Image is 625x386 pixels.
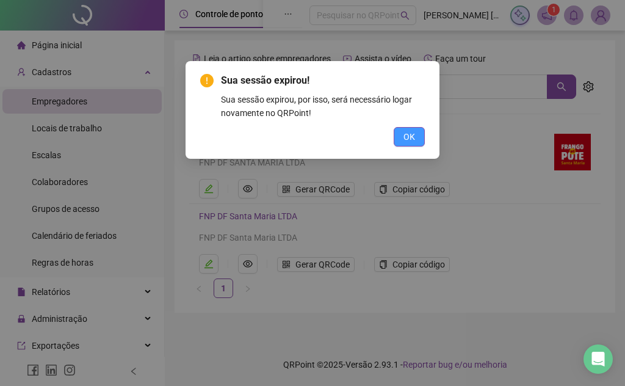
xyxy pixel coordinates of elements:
[200,74,214,87] span: exclamation-circle
[583,344,613,374] div: Open Intercom Messenger
[221,93,425,120] div: Sua sessão expirou, por isso, será necessário logar novamente no QRPoint!
[221,75,309,86] span: Sua sessão expirou!
[403,130,415,144] span: OK
[394,127,425,147] button: OK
